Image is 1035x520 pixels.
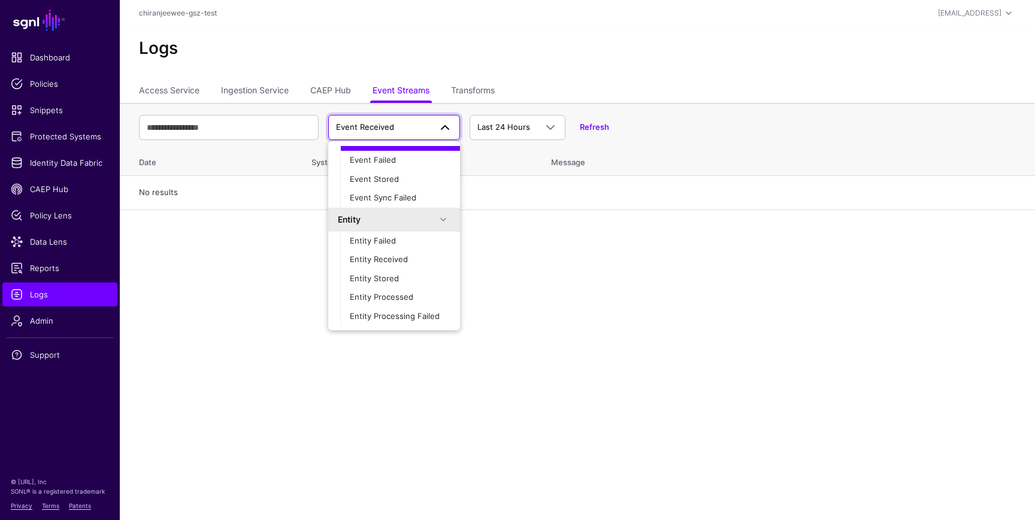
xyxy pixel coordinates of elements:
[2,282,117,306] a: Logs
[11,183,109,195] span: CAEP Hub
[338,213,436,226] div: Entity
[2,230,117,254] a: Data Lens
[120,176,1035,210] td: No results
[69,502,91,509] a: Patents
[580,122,609,132] a: Refresh
[11,78,109,90] span: Policies
[350,292,413,302] span: Entity Processed
[2,256,117,280] a: Reports
[350,311,440,321] span: Entity Processing Failed
[350,174,399,184] span: Event Stored
[350,236,396,245] span: Entity Failed
[11,477,109,486] p: © [URL], Inc
[139,38,1016,59] h2: Logs
[2,203,117,227] a: Policy Lens
[11,486,109,496] p: SGNL® is a registered trademark
[139,8,217,17] a: chiranjeewee-gsz-test
[11,104,109,116] span: Snippets
[340,170,460,189] button: Event Stored
[11,130,109,142] span: Protected Systems
[340,232,460,251] button: Entity Failed
[42,502,59,509] a: Terms
[2,309,117,333] a: Admin
[7,7,113,34] a: SGNL
[2,98,117,122] a: Snippets
[340,151,460,170] button: Event Failed
[11,157,109,169] span: Identity Data Fabric
[539,145,1035,176] th: Message
[120,145,299,176] th: Date
[2,124,117,148] a: Protected Systems
[221,80,289,103] a: Ingestion Service
[477,122,530,132] span: Last 24 Hours
[11,209,109,221] span: Policy Lens
[336,122,394,132] span: Event Received
[340,188,460,208] button: Event Sync Failed
[451,80,495,103] a: Transforms
[299,145,539,176] th: System of Record Name
[2,177,117,201] a: CAEP Hub
[11,262,109,274] span: Reports
[373,80,429,103] a: Event Streams
[938,8,1001,19] div: [EMAIL_ADDRESS]
[350,193,416,202] span: Event Sync Failed
[350,254,408,264] span: Entity Received
[139,80,199,103] a: Access Service
[11,349,109,361] span: Support
[11,502,32,509] a: Privacy
[340,269,460,288] button: Entity Stored
[350,273,399,283] span: Entity Stored
[350,155,396,165] span: Event Failed
[2,72,117,96] a: Policies
[11,51,109,63] span: Dashboard
[310,80,351,103] a: CAEP Hub
[2,45,117,69] a: Dashboard
[11,315,109,327] span: Admin
[11,288,109,300] span: Logs
[340,250,460,269] button: Entity Received
[2,151,117,175] a: Identity Data Fabric
[11,236,109,248] span: Data Lens
[340,288,460,307] button: Entity Processed
[340,307,460,326] button: Entity Processing Failed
